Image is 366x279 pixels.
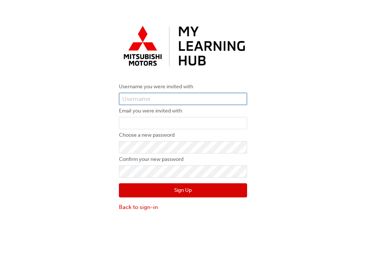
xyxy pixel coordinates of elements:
input: Username [119,93,247,105]
label: Choose a new password [119,131,247,140]
img: mmal [119,22,247,71]
a: Back to sign-in [119,203,247,212]
label: Confirm your new password [119,155,247,164]
label: Email you were invited with [119,107,247,115]
button: Sign Up [119,183,247,197]
label: Username you were invited with [119,82,247,91]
